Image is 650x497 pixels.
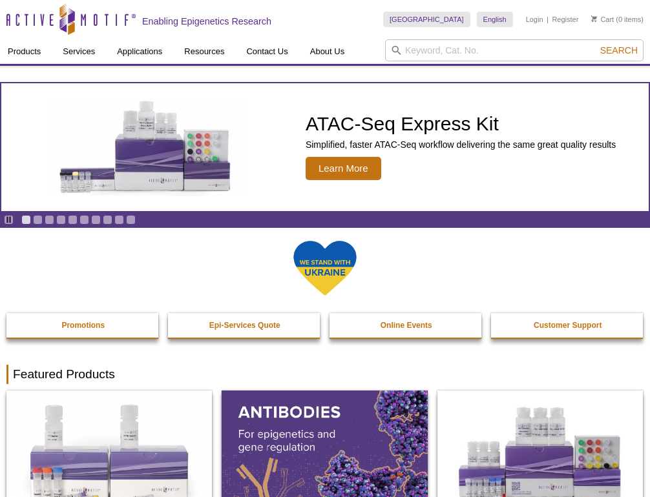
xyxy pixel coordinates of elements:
a: Go to slide 3 [45,215,54,225]
strong: Promotions [61,321,105,330]
a: Go to slide 1 [21,215,31,225]
a: Login [526,15,543,24]
p: Simplified, faster ATAC-Seq workflow delivering the same great quality results [306,139,616,150]
li: | [547,12,549,27]
img: We Stand With Ukraine [293,239,357,297]
h2: Featured Products [6,365,644,384]
a: Go to slide 2 [33,215,43,225]
a: Contact Us [238,39,295,64]
strong: Customer Support [534,321,602,330]
input: Keyword, Cat. No. [385,39,644,61]
strong: Epi-Services Quote [209,321,280,330]
a: Go to slide 6 [79,215,89,225]
a: Go to slide 10 [126,215,136,225]
a: Register [552,15,578,24]
a: Toggle autoplay [4,215,14,225]
a: Resources [176,39,232,64]
li: (0 items) [591,12,644,27]
a: About Us [302,39,352,64]
button: Search [596,45,642,56]
a: Applications [109,39,170,64]
a: Go to slide 7 [91,215,101,225]
span: Learn More [306,157,381,180]
a: [GEOGRAPHIC_DATA] [383,12,470,27]
a: Customer Support [491,313,645,338]
article: ATAC-Seq Express Kit [1,83,649,211]
a: Go to slide 9 [114,215,124,225]
a: Go to slide 4 [56,215,66,225]
a: Services [55,39,103,64]
a: Cart [591,15,614,24]
a: Epi-Services Quote [168,313,322,338]
a: ATAC-Seq Express Kit ATAC-Seq Express Kit Simplified, faster ATAC-Seq workflow delivering the sam... [1,83,649,211]
a: Go to slide 5 [68,215,78,225]
a: Promotions [6,313,160,338]
a: Online Events [330,313,483,338]
img: Your Cart [591,15,597,22]
h2: ATAC-Seq Express Kit [306,114,616,134]
a: English [477,12,513,27]
strong: Online Events [381,321,432,330]
a: Go to slide 8 [103,215,112,225]
img: ATAC-Seq Express Kit [40,98,253,196]
h2: Enabling Epigenetics Research [142,15,271,27]
span: Search [600,45,638,56]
